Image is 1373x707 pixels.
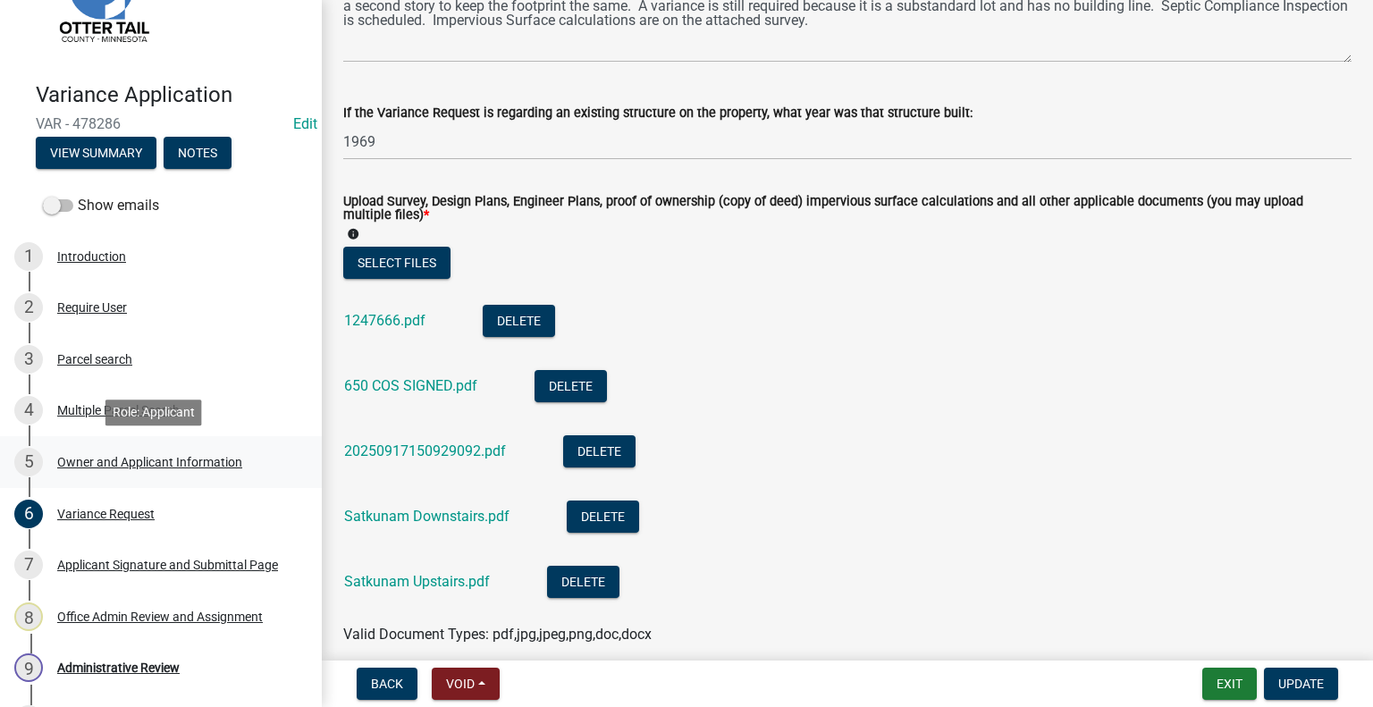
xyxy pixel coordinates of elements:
[371,677,403,691] span: Back
[343,626,652,643] span: Valid Document Types: pdf,jpg,jpeg,png,doc,docx
[14,396,43,425] div: 4
[446,677,475,691] span: Void
[57,250,126,263] div: Introduction
[343,196,1352,222] label: Upload Survey, Design Plans, Engineer Plans, proof of ownership (copy of deed) impervious surface...
[343,107,973,120] label: If the Variance Request is regarding an existing structure on the property, what year was that st...
[1202,668,1257,700] button: Exit
[57,353,132,366] div: Parcel search
[57,301,127,314] div: Require User
[14,242,43,271] div: 1
[57,661,180,674] div: Administrative Review
[567,501,639,533] button: Delete
[547,566,619,598] button: Delete
[293,115,317,132] wm-modal-confirm: Edit Application Number
[14,602,43,631] div: 8
[344,312,425,329] a: 1247666.pdf
[164,147,232,161] wm-modal-confirm: Notes
[347,228,359,240] i: info
[1278,677,1324,691] span: Update
[535,379,607,396] wm-modal-confirm: Delete Document
[344,508,510,525] a: Satkunam Downstairs.pdf
[57,559,278,571] div: Applicant Signature and Submittal Page
[164,137,232,169] button: Notes
[344,377,477,394] a: 650 COS SIGNED.pdf
[36,147,156,161] wm-modal-confirm: Summary
[293,115,317,132] a: Edit
[14,653,43,682] div: 9
[1264,668,1338,700] button: Update
[535,370,607,402] button: Delete
[36,115,286,132] span: VAR - 478286
[14,448,43,476] div: 5
[14,500,43,528] div: 6
[563,435,636,467] button: Delete
[57,456,242,468] div: Owner and Applicant Information
[36,137,156,169] button: View Summary
[57,404,180,417] div: Multiple Parcel Search
[357,668,417,700] button: Back
[57,610,263,623] div: Office Admin Review and Assignment
[36,82,307,108] h4: Variance Application
[14,345,43,374] div: 3
[344,573,490,590] a: Satkunam Upstairs.pdf
[567,509,639,526] wm-modal-confirm: Delete Document
[483,305,555,337] button: Delete
[14,293,43,322] div: 2
[43,195,159,216] label: Show emails
[432,668,500,700] button: Void
[483,314,555,331] wm-modal-confirm: Delete Document
[343,247,451,279] button: Select files
[563,444,636,461] wm-modal-confirm: Delete Document
[57,508,155,520] div: Variance Request
[344,442,506,459] a: 20250917150929092.pdf
[14,551,43,579] div: 7
[547,575,619,592] wm-modal-confirm: Delete Document
[105,400,202,425] div: Role: Applicant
